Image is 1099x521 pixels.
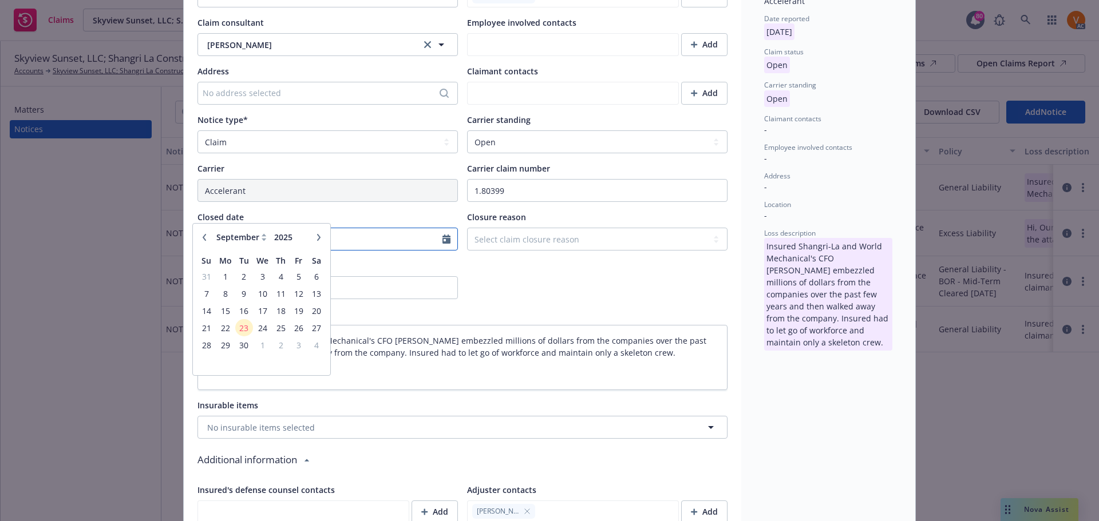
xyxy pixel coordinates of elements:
span: 5 [291,269,306,284]
span: 30 [236,338,252,352]
td: 31 [197,268,215,285]
td: 16 [235,302,253,319]
button: Add [681,82,728,105]
a: clear selection [421,38,434,51]
span: 21 [199,321,214,335]
button: No address selected [197,82,458,105]
td: 24 [253,319,272,336]
span: 6 [309,269,325,284]
span: 22 [216,321,234,335]
td: 14 [197,302,215,319]
span: Closure reason [467,212,526,222]
td: 2 [272,336,290,353]
span: 10 [254,287,271,301]
span: 27 [309,321,325,335]
span: 18 [273,304,288,318]
span: Employee involved contacts [764,142,852,152]
span: 20 [309,304,325,318]
span: Mo [219,255,232,266]
td: 26 [290,319,307,336]
span: 1 [254,338,271,352]
td: 13 [308,285,326,302]
span: 28 [199,338,214,352]
td: 2 [235,268,253,285]
button: Add [681,33,728,56]
td: 20 [308,302,326,319]
span: Date reported [764,14,809,23]
span: No insurable items selected [207,421,315,433]
td: 29 [215,336,235,353]
span: Claimant contacts [467,66,538,77]
td: 17 [253,302,272,319]
span: Adjuster contacts [467,484,536,495]
td: 12 [290,285,307,302]
span: 13 [309,287,325,301]
span: - [764,153,767,164]
span: Sa [312,255,321,266]
p: Insured Shangri-La and World Mechanical's CFO [PERSON_NAME] embezzled millions of dollars from th... [764,238,892,351]
span: 9 [236,287,252,301]
span: 16 [236,304,252,318]
td: empty-day-cell [308,353,326,371]
span: Insured's defense counsel contacts [197,484,335,495]
span: 29 [216,338,234,352]
span: Fr [295,255,302,266]
span: Claim status [764,47,804,57]
td: 1 [215,268,235,285]
td: 21 [197,319,215,336]
td: 1 [253,336,272,353]
p: [DATE] [764,23,794,40]
td: 28 [197,336,215,353]
div: Add [691,34,718,55]
span: 1 [216,269,234,284]
p: Open [764,90,790,107]
td: 11 [272,285,290,302]
span: - [764,181,767,192]
span: 11 [273,287,288,301]
span: 4 [309,338,325,352]
span: - [764,210,767,221]
span: 12 [291,287,306,301]
div: Additional information [197,443,297,476]
span: - [764,124,767,135]
textarea: Insured Shangri-La and World Mechanical's CFO [PERSON_NAME] embezzled millions of dollars from th... [197,325,728,390]
span: 31 [199,269,214,284]
p: Open [764,57,790,73]
span: Address [764,171,790,181]
span: Carrier [197,163,224,174]
td: empty-day-cell [215,353,235,371]
td: 4 [308,336,326,353]
span: 3 [254,269,271,284]
td: empty-day-cell [272,353,290,371]
div: Additional information [197,443,728,476]
span: 14 [199,304,214,318]
span: Closed date [197,212,244,222]
td: 5 [290,268,307,285]
td: 3 [290,336,307,353]
span: Carrier claim number [467,163,550,174]
span: Open [764,93,790,104]
span: Notice type* [197,114,248,125]
span: Employee involved contacts [467,17,576,28]
td: 30 [235,336,253,353]
span: [PERSON_NAME] [207,39,412,51]
span: Carrier standing [467,114,531,125]
td: 7 [197,285,215,302]
span: Insured Shangri-La and World Mechanical's CFO [PERSON_NAME] embezzled millions of dollars from th... [764,241,892,252]
td: 19 [290,302,307,319]
td: empty-day-cell [197,353,215,371]
span: 26 [291,321,306,335]
td: 9 [235,285,253,302]
span: Address [197,66,229,77]
svg: Calendar [442,234,450,244]
span: Claim consultant [197,17,264,28]
span: We [256,255,268,266]
div: Add [691,82,718,104]
td: 8 [215,285,235,302]
span: Loss description [764,228,816,238]
span: [PERSON_NAME] [477,506,519,516]
td: empty-day-cell [290,353,307,371]
span: 2 [273,338,288,352]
